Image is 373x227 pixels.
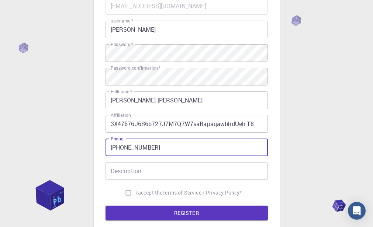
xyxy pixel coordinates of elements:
[111,88,132,95] label: Fullname
[111,65,160,71] label: Password confirmation
[348,202,366,220] div: Open Intercom Messenger
[111,136,123,142] label: Phone
[162,189,242,196] p: Terms of Service / Privacy Policy *
[106,206,268,220] button: REGISTER
[111,18,133,24] label: username
[162,189,242,196] a: Terms of Service / Privacy Policy*
[135,189,163,196] span: I accept the
[111,41,133,48] label: Password
[111,112,131,118] label: Affiliation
